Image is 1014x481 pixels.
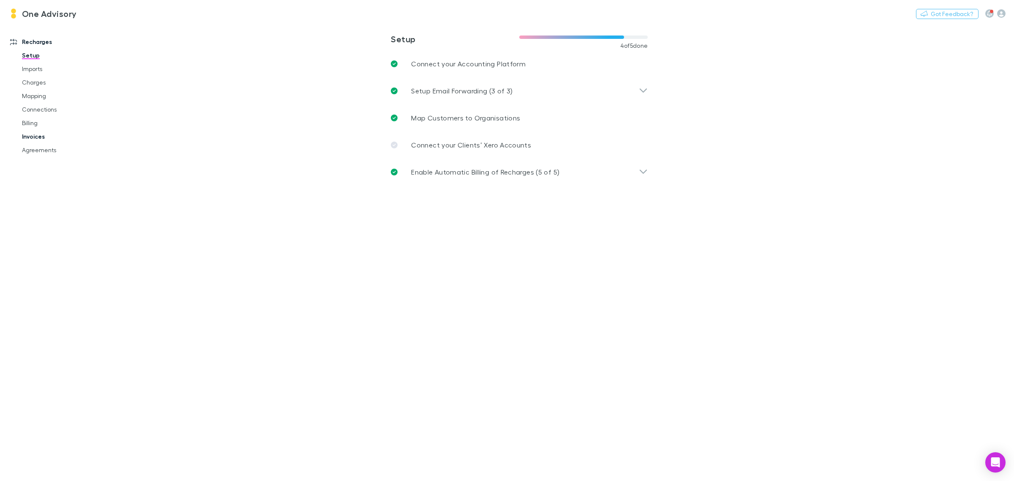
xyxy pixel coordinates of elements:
a: One Advisory [3,3,82,24]
a: Setup [14,49,119,62]
div: Enable Automatic Billing of Recharges (5 of 5) [384,159,654,186]
a: Connections [14,103,119,116]
a: Map Customers to Organisations [384,104,654,131]
img: One Advisory's Logo [8,8,19,19]
a: Billing [14,116,119,130]
a: Recharges [2,35,119,49]
a: Invoices [14,130,119,143]
p: Map Customers to Organisations [411,113,520,123]
h3: One Advisory [22,8,77,19]
h3: Setup [391,34,519,44]
p: Connect your Clients’ Xero Accounts [411,140,531,150]
a: Connect your Clients’ Xero Accounts [384,131,654,159]
a: Mapping [14,89,119,103]
p: Setup Email Forwarding (3 of 3) [411,86,512,96]
span: 4 of 5 done [620,42,648,49]
p: Enable Automatic Billing of Recharges (5 of 5) [411,167,559,177]
div: Open Intercom Messenger [985,452,1006,473]
a: Connect your Accounting Platform [384,50,654,77]
div: Setup Email Forwarding (3 of 3) [384,77,654,104]
a: Agreements [14,143,119,157]
a: Charges [14,76,119,89]
a: Imports [14,62,119,76]
button: Got Feedback? [916,9,979,19]
p: Connect your Accounting Platform [411,59,526,69]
